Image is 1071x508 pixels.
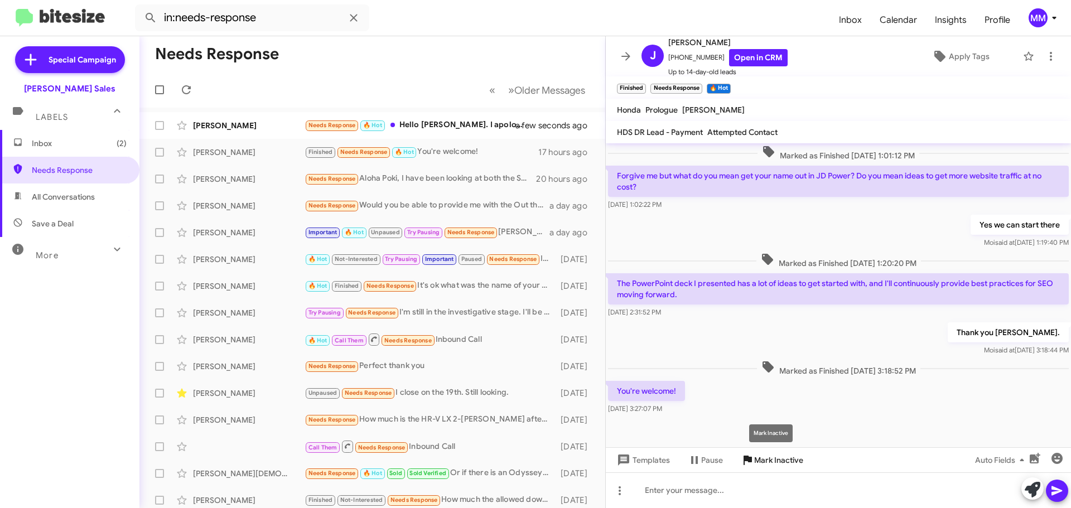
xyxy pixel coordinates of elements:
button: Pause [679,450,732,470]
div: [DATE] [555,254,596,265]
div: [PERSON_NAME] [193,307,305,318]
div: I'm still in the investigative stage. I'll be in touch when I'm ready [305,306,555,319]
span: 🔥 Hot [395,148,414,156]
span: Needs Response [308,202,356,209]
div: [PERSON_NAME] [193,200,305,211]
p: Forgive me but what do you mean get your name out in JD Power? Do you mean ideas to get more webs... [608,166,1069,197]
span: Templates [615,450,670,470]
div: I will and thank you so much [305,253,555,265]
span: Call Them [335,337,364,344]
button: Templates [606,450,679,470]
span: Moi [DATE] 3:18:44 PM [984,346,1069,354]
span: Prologue [645,105,678,115]
div: [PERSON_NAME] [193,280,305,292]
span: Apply Tags [949,46,990,66]
p: The PowerPoint deck I presented has a lot of ideas to get started with, and I'll continuously pro... [608,273,1069,304]
button: Apply Tags [903,46,1017,66]
nav: Page navigation example [483,79,592,101]
p: Yes we can start there [971,215,1069,235]
span: Sold Verified [409,470,446,477]
div: [PERSON_NAME][DEMOGRAPHIC_DATA] [193,468,305,479]
span: HDS DR Lead - Payment [617,127,703,137]
span: Needs Response [340,148,388,156]
div: [PERSON_NAME] [193,414,305,425]
span: J [650,47,656,65]
span: Honda [617,105,641,115]
div: [PERSON_NAME]. I am touching base - I am ready to put down a hold deposit and I see you have a bl... [305,226,549,239]
p: You're welcome! [608,381,685,401]
span: [PERSON_NAME] [668,36,788,49]
div: Inbound Call [305,332,555,346]
a: Calendar [871,4,926,36]
div: [DATE] [555,334,596,345]
div: [PERSON_NAME] [193,120,305,131]
span: Moi [DATE] 1:19:40 PM [984,238,1069,246]
div: How much the allowed downpayment sir?? [305,494,555,506]
div: a day ago [549,200,596,211]
div: How much is the HR-V LX 2-[PERSON_NAME] after all the tax and documentation, usually? [305,413,555,426]
span: (2) [117,138,127,149]
span: Needs Response [489,255,537,263]
div: 17 hours ago [538,147,596,158]
div: [DATE] [555,307,596,318]
span: All Conversations [32,191,95,202]
span: Needs Response [384,337,432,344]
div: [PERSON_NAME] [193,173,305,185]
span: Auto Fields [975,450,1029,470]
div: [DATE] [555,361,596,372]
span: Unpaused [371,229,400,236]
button: Next [501,79,592,101]
div: [PERSON_NAME] [193,388,305,399]
span: Needs Response [308,470,356,477]
div: [PERSON_NAME] [193,147,305,158]
span: Needs Response [32,165,127,176]
div: I close on the 19th. Still looking. [305,386,555,399]
div: [PERSON_NAME] [193,361,305,372]
span: More [36,250,59,260]
span: Try Pausing [308,309,341,316]
span: Finished [308,496,333,504]
button: Auto Fields [966,450,1038,470]
a: Profile [976,4,1019,36]
div: Or if there is an Odyssey sports? [305,467,555,480]
span: Inbox [32,138,127,149]
span: Paused [461,255,482,263]
span: 🔥 Hot [308,255,327,263]
span: Mark Inactive [754,450,803,470]
small: Finished [617,84,646,94]
div: [DATE] [555,495,596,506]
input: Search [135,4,369,31]
div: [DATE] [555,388,596,399]
div: [PERSON_NAME] Sales [24,83,115,94]
div: [PERSON_NAME] [193,334,305,345]
span: Needs Response [447,229,495,236]
a: Open in CRM [729,49,788,66]
span: Marked as Finished [DATE] 1:01:12 PM [758,145,919,161]
span: said at [995,346,1015,354]
span: Pause [701,450,723,470]
p: Thank you [PERSON_NAME]. [948,322,1069,342]
span: Try Pausing [407,229,440,236]
span: Call Them [308,444,337,451]
span: [DATE] 2:31:52 PM [608,308,661,316]
span: Unpaused [308,389,337,396]
div: [DATE] [555,441,596,452]
span: Marked as Finished [DATE] 1:20:20 PM [756,253,921,269]
span: Needs Response [390,496,438,504]
small: 🔥 Hot [707,84,731,94]
span: Important [308,229,337,236]
span: [DATE] 1:02:22 PM [608,200,662,209]
a: Insights [926,4,976,36]
span: Special Campaign [49,54,116,65]
div: a few seconds ago [529,120,596,131]
span: said at [995,238,1015,246]
span: Needs Response [348,309,395,316]
span: [DATE] 3:27:07 PM [608,404,662,413]
span: Up to 14-day-old leads [668,66,788,78]
div: [PERSON_NAME] [193,227,305,238]
span: Attempted Contact [707,127,778,137]
div: [PERSON_NAME] [193,495,305,506]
